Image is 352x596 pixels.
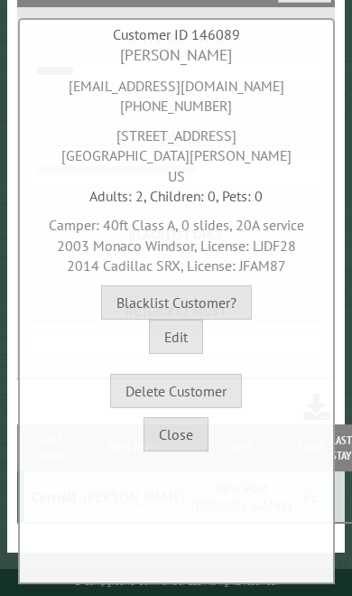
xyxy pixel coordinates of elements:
[24,116,329,186] div: [STREET_ADDRESS] [GEOGRAPHIC_DATA][PERSON_NAME] US
[101,285,252,320] button: Blacklist Customer?
[149,320,203,354] button: Edit
[74,576,278,588] small: © Campground Commander LLC. All rights reserved.
[24,44,329,67] div: [PERSON_NAME]
[24,67,329,116] div: [EMAIL_ADDRESS][DOMAIN_NAME] [PHONE_NUMBER]
[24,186,329,206] div: Adults: 2, Children: 0, Pets: 0
[144,417,208,452] button: Close
[57,237,296,255] span: 2003 Monaco Windsor, License: LJDF28
[24,24,329,44] div: Customer ID 146089
[24,206,329,275] div: Camper: 40ft Class A, 0 slides, 20A service
[67,256,286,275] span: 2014 Cadillac SRX, License: JFAM87
[110,374,242,408] button: Delete Customer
